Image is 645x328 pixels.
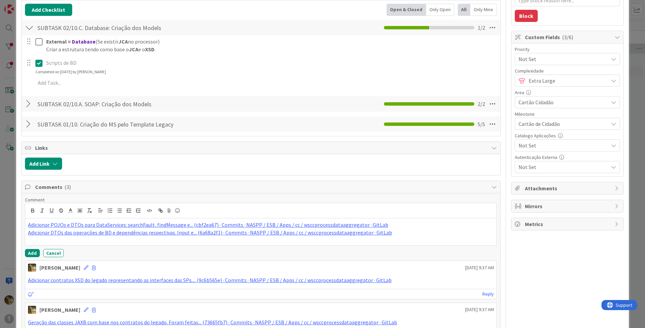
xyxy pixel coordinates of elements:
[14,1,31,9] span: Support
[64,184,71,190] span: ( 3 )
[46,59,496,67] p: Scripts de BD
[25,249,40,257] button: Add
[28,277,392,283] a: Adicionar contratos XSD do legado representando as interfaces das SPs.... (9c6b565e) · Commits · ...
[478,24,485,32] span: 1 / 2
[515,10,538,22] button: Block
[478,120,485,128] span: 5 / 5
[118,38,128,45] strong: JCA
[518,162,605,172] span: Not Set
[426,4,454,16] div: Only Open
[518,98,605,107] span: Cartão Cidadão
[35,183,488,191] span: Comments
[478,100,485,108] span: 2 / 2
[35,144,488,152] span: Links
[46,38,71,45] strong: External =
[458,4,470,16] div: All
[46,46,496,53] p: Criar a estrutura tendo como base o e o .
[46,38,496,46] p: (Se existir no processor)
[28,264,36,272] img: JC
[43,249,64,257] button: Cancel
[525,184,611,192] span: Attachments
[25,4,72,16] button: Add Checklist
[515,69,620,73] div: Complexidade
[525,202,611,210] span: Mirrors
[28,319,397,326] a: Geração das classes JAXB com base nos contratos do legado. Foram feitas... (73665fb7) · Commits ·...
[25,197,45,203] span: Comment
[562,34,573,40] span: ( 3/6 )
[525,220,611,228] span: Metrics
[465,264,494,271] span: [DATE] 9:37 AM
[515,155,620,160] div: Autenticação Externa
[482,290,494,298] a: Reply
[515,133,620,138] div: Catalogo Aplicações
[529,76,605,85] span: Extra Large
[35,118,187,130] input: Add Checklist...
[28,229,392,236] a: Adicionar DTOs das operações de BD e dependências respectivas. Input e... (6a68a2f1) · Commits · ...
[525,33,611,41] span: Custom Fields
[72,38,95,45] strong: Database
[518,141,605,150] span: Not Set
[515,112,620,116] div: Milestone
[518,54,605,64] span: Not Set
[39,264,80,272] div: [PERSON_NAME]
[129,46,138,53] strong: JCA
[28,221,388,228] a: Adicionar POJOs e DTOs para DataServices: searchFault, findMessage e... (cbf2ea67) · Commits · NA...
[515,90,620,95] div: Area
[25,158,62,170] button: Add Link
[39,306,80,314] div: [PERSON_NAME]
[518,119,605,129] span: Cartão de Cidadão
[387,4,426,16] div: Open & Closed
[35,69,106,75] div: Completed on [DATE] by [PERSON_NAME]
[465,306,494,313] span: [DATE] 9:37 AM
[35,22,187,34] input: Add Checklist...
[515,47,620,52] div: Priority
[28,306,36,314] img: JC
[35,98,187,110] input: Add Checklist...
[470,4,497,16] div: Only Mine
[145,46,155,53] strong: XSD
